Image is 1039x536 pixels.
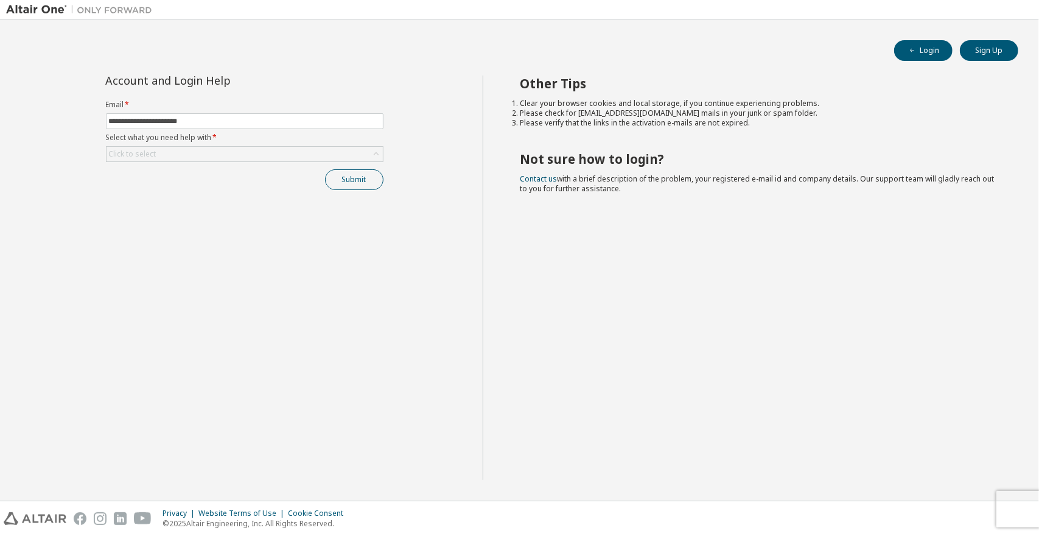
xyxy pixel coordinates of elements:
img: facebook.svg [74,512,86,525]
div: Account and Login Help [106,76,328,85]
div: Cookie Consent [288,509,351,518]
div: Privacy [163,509,198,518]
div: Website Terms of Use [198,509,288,518]
h2: Other Tips [520,76,996,91]
li: Clear your browser cookies and local storage, if you continue experiencing problems. [520,99,996,108]
img: instagram.svg [94,512,107,525]
li: Please verify that the links in the activation e-mails are not expired. [520,118,996,128]
button: Submit [325,169,383,190]
button: Login [894,40,953,61]
img: altair_logo.svg [4,512,66,525]
p: © 2025 Altair Engineering, Inc. All Rights Reserved. [163,518,351,529]
img: youtube.svg [134,512,152,525]
h2: Not sure how to login? [520,151,996,167]
img: linkedin.svg [114,512,127,525]
li: Please check for [EMAIL_ADDRESS][DOMAIN_NAME] mails in your junk or spam folder. [520,108,996,118]
label: Email [106,100,383,110]
div: Click to select [109,149,156,159]
label: Select what you need help with [106,133,383,143]
span: with a brief description of the problem, your registered e-mail id and company details. Our suppo... [520,174,994,194]
img: Altair One [6,4,158,16]
div: Click to select [107,147,383,161]
a: Contact us [520,174,557,184]
button: Sign Up [960,40,1018,61]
